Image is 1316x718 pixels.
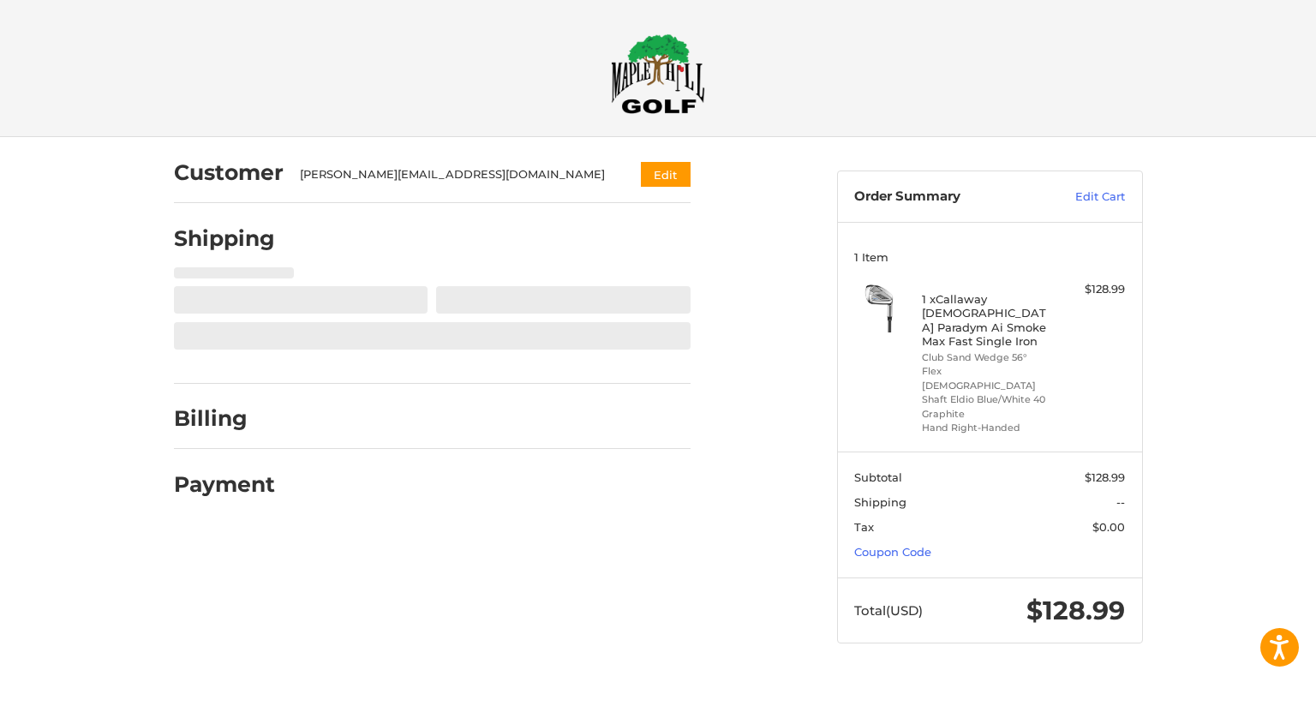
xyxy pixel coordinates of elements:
[854,188,1038,206] h3: Order Summary
[922,350,1053,365] li: Club Sand Wedge 56°
[174,225,275,252] h2: Shipping
[922,292,1053,348] h4: 1 x Callaway [DEMOGRAPHIC_DATA] Paradym Ai Smoke Max Fast Single Iron
[854,545,931,559] a: Coupon Code
[1057,281,1125,298] div: $128.99
[174,159,284,186] h2: Customer
[854,250,1125,264] h3: 1 Item
[922,364,1053,392] li: Flex [DEMOGRAPHIC_DATA]
[174,471,275,498] h2: Payment
[922,421,1053,435] li: Hand Right-Handed
[1092,520,1125,534] span: $0.00
[611,33,705,114] img: Maple Hill Golf
[1038,188,1125,206] a: Edit Cart
[1175,672,1316,718] iframe: Google Customer Reviews
[854,602,923,619] span: Total (USD)
[922,392,1053,421] li: Shaft Eldio Blue/White 40 Graphite
[1026,595,1125,626] span: $128.99
[854,470,902,484] span: Subtotal
[854,495,906,509] span: Shipping
[1116,495,1125,509] span: --
[174,405,274,432] h2: Billing
[1085,470,1125,484] span: $128.99
[300,166,607,183] div: [PERSON_NAME][EMAIL_ADDRESS][DOMAIN_NAME]
[854,520,874,534] span: Tax
[641,162,691,187] button: Edit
